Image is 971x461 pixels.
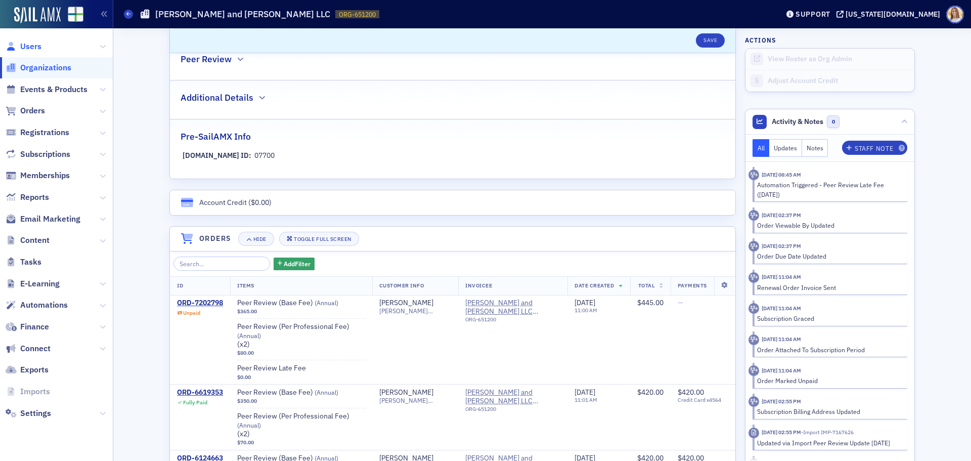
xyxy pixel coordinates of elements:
[575,307,597,314] time: 11:00 AM
[575,396,597,403] time: 11:01 AM
[20,408,51,419] span: Settings
[68,7,83,22] img: SailAMX
[284,259,311,268] span: Add Filter
[762,336,801,343] time: 5/1/2025 11:04 AM
[575,298,595,307] span: [DATE]
[20,149,70,160] span: Subscriptions
[237,299,365,308] a: Peer Review (Base Fee) (Annual)
[237,439,254,446] span: $70.00
[14,7,61,23] a: SailAMX
[637,388,664,397] span: $420.00
[237,350,254,356] span: $80.00
[637,298,664,307] span: $445.00
[254,150,275,161] div: 07700
[237,308,257,315] span: $365.00
[855,146,893,151] div: Staff Note
[6,170,70,181] a: Memberships
[20,214,80,225] span: Email Marketing
[237,331,261,340] span: ( Annual )
[678,388,704,397] span: $420.00
[748,170,759,180] div: Activity
[748,396,759,407] div: Activity
[20,127,69,138] span: Registrations
[757,345,900,354] div: Order Attached To Subscription Period
[6,105,45,116] a: Orders
[757,252,900,261] div: Order Due Date Updated
[379,299,433,308] div: [PERSON_NAME]
[237,388,365,397] span: Peer Review (Base Fee)
[199,197,272,208] div: Account Credit ( )
[20,300,68,311] span: Automations
[20,105,45,116] span: Orders
[678,282,707,289] span: Payments
[753,139,770,157] button: All
[379,307,452,315] span: [PERSON_NAME][EMAIL_ADDRESS][DOMAIN_NAME]
[757,180,900,199] div: Automation Triggered - Peer Review Late Fee ([DATE])
[678,298,683,307] span: —
[20,364,49,375] span: Exports
[465,388,560,406] a: [PERSON_NAME] and [PERSON_NAME] LLC ([GEOGRAPHIC_DATA], [GEOGRAPHIC_DATA])
[836,11,944,18] button: [US_STATE][DOMAIN_NAME]
[946,6,964,23] span: Profile
[237,322,365,349] a: Peer Review (Per Professional Fee) (Annual)(x2)
[748,334,759,345] div: Activity
[6,386,50,397] a: Imports
[20,170,70,181] span: Memberships
[757,221,900,230] div: Order Viewable By Updated
[846,10,940,19] div: [US_STATE][DOMAIN_NAME]
[827,115,840,128] span: 0
[177,299,223,308] a: ORD-7202798
[842,141,907,155] button: Staff Note
[6,214,80,225] a: Email Marketing
[237,299,365,308] span: Peer Review (Base Fee)
[796,10,830,19] div: Support
[748,241,759,252] div: Activity
[183,399,207,406] div: Fully Paid
[465,282,492,289] span: Invoicee
[237,374,251,381] span: $0.00
[379,388,433,397] a: [PERSON_NAME]
[237,421,261,429] span: ( Annual )
[6,149,70,160] a: Subscriptions
[279,232,359,246] button: Toggle Full Screen
[181,53,232,66] h2: Peer Review
[238,232,274,246] button: Hide
[6,257,41,268] a: Tasks
[379,397,452,404] span: [PERSON_NAME][EMAIL_ADDRESS][DOMAIN_NAME]
[762,212,801,219] time: 5/1/2025 02:37 PM
[294,236,351,242] div: Toggle Full Screen
[315,388,338,396] span: ( Annual )
[757,314,900,323] div: Subscription Graced
[762,273,801,280] time: 5/1/2025 11:04 AM
[183,310,200,316] div: Unpaid
[678,397,729,403] span: Credit Card x4564
[748,303,759,314] div: Activity
[379,282,424,289] span: Customer Info
[6,408,51,419] a: Settings
[173,257,270,271] input: Search…
[465,299,560,326] span: Giles Underwood and Wilson LLC (Summerdale, AL)
[575,388,595,397] span: [DATE]
[745,35,776,45] h4: Actions
[6,62,71,73] a: Organizations
[20,62,71,73] span: Organizations
[20,41,41,52] span: Users
[465,299,560,316] span: Giles Underwood and Wilson LLC (Summerdale, AL)
[757,438,900,447] div: Updated via Import Peer Review Update [DATE]
[6,84,87,95] a: Events & Products
[638,282,655,289] span: Total
[177,388,223,397] a: ORD-6619353
[237,388,365,397] a: Peer Review (Base Fee) (Annual)
[772,116,823,127] span: Activity & Notes
[155,8,330,20] h1: [PERSON_NAME] and [PERSON_NAME] LLC
[20,278,60,289] span: E-Learning
[237,364,365,373] a: Peer Review Late Fee
[237,412,365,438] a: Peer Review (Per Professional Fee) (Annual)(x2)
[183,150,251,161] div: [DOMAIN_NAME] ID:
[6,278,60,289] a: E-Learning
[6,41,41,52] a: Users
[748,428,759,438] div: Imported Activity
